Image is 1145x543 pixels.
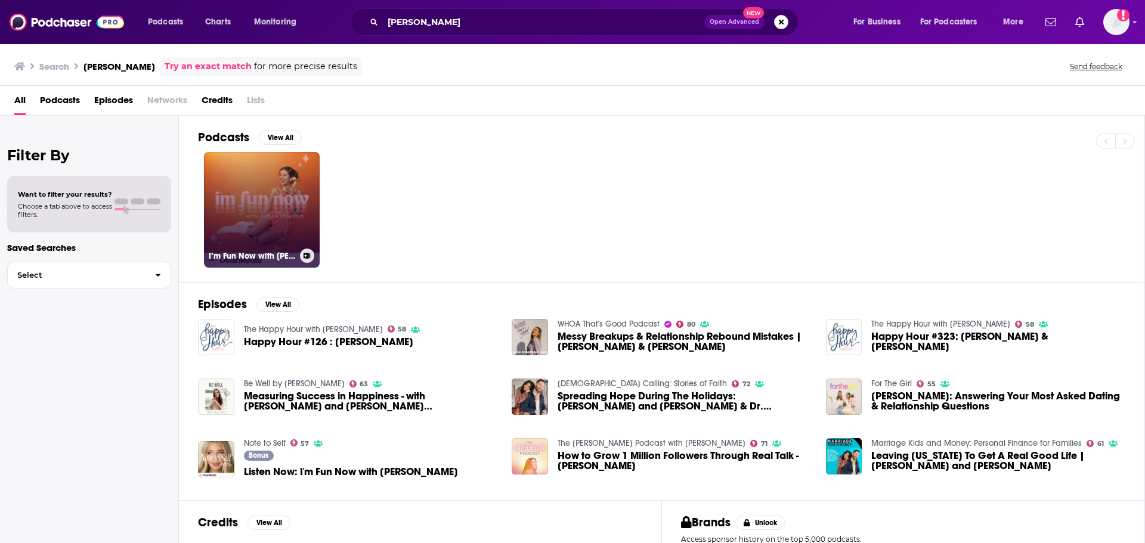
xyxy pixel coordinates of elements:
[558,451,812,471] a: How to Grow 1 Million Followers Through Real Talk - Sazan Hendrix
[7,242,171,253] p: Saved Searches
[244,324,383,334] a: The Happy Hour with Jamie Ivey
[383,13,704,32] input: Search podcasts, credits, & more...
[917,380,936,387] a: 55
[148,14,183,30] span: Podcasts
[14,91,26,115] span: All
[198,130,302,145] a: PodcastsView All
[927,381,936,387] span: 55
[512,438,548,474] img: How to Grow 1 Million Followers Through Real Talk - Sazan Hendrix
[826,319,862,355] img: Happy Hour #323: Stevie & Sazan Hendrix
[140,13,199,32] button: open menu
[244,467,458,477] span: Listen Now: I'm Fun Now with [PERSON_NAME]
[244,467,458,477] a: Listen Now: I'm Fun Now with Sazan Hendrix
[349,380,369,387] a: 63
[1015,321,1034,328] a: 58
[826,378,862,415] img: Sazan Hendrix: Answering Your Most Asked Dating & Relationship Questions
[681,515,731,530] h2: Brands
[1066,61,1126,72] button: Send feedback
[244,378,345,389] a: Be Well by Kelly Leveque
[732,380,750,387] a: 72
[912,13,995,32] button: open menu
[198,378,234,415] img: Measuring Success in Happiness - with Stevie and Sazan Hendrix #FabulousFriends
[254,60,357,73] span: for more precise results
[871,331,1125,352] a: Happy Hour #323: Stevie & Sazan Hendrix
[247,91,265,115] span: Lists
[198,297,299,312] a: EpisodesView All
[871,331,1125,352] span: Happy Hour #323: [PERSON_NAME] & [PERSON_NAME]
[205,14,231,30] span: Charts
[361,8,810,36] div: Search podcasts, credits, & more...
[18,190,112,198] span: Want to filter your results?
[871,378,912,389] a: For The Girl
[750,440,768,447] a: 71
[147,91,187,115] span: Networks
[558,438,745,448] a: The Cathy Heller Podcast with Cathy Heller
[710,19,759,25] span: Open Advanced
[360,381,368,387] span: 63
[18,202,112,219] span: Choose a tab above to access filters.
[558,391,812,411] a: Spreading Hope During The Holidays: Stevie and Sazan Hendrix & Dr. Emily Smith
[398,327,406,332] span: 58
[244,337,413,347] span: Happy Hour #126 : [PERSON_NAME]
[1003,14,1023,30] span: More
[871,319,1010,329] a: The Happy Hour with Jamie Ivey
[558,391,812,411] span: Spreading Hope During The Holidays: [PERSON_NAME] and [PERSON_NAME] & Dr. [PERSON_NAME]
[83,61,155,72] h3: [PERSON_NAME]
[687,322,695,327] span: 80
[1103,9,1129,35] button: Show profile menu
[198,319,234,355] img: Happy Hour #126 : Sazan Hendrix
[94,91,133,115] a: Episodes
[204,152,320,268] a: I’m Fun Now with [PERSON_NAME]
[1070,12,1089,32] a: Show notifications dropdown
[259,131,302,145] button: View All
[871,451,1125,471] a: Leaving California To Get A Real Good Life | Sazan Hendrix and Stevie Hendrix
[256,297,299,312] button: View All
[558,331,812,352] a: Messy Breakups & Relationship Rebound Mistakes | Sadie Robertson Huff & Sazan Hendrix
[871,391,1125,411] span: [PERSON_NAME]: Answering Your Most Asked Dating & Relationship Questions
[845,13,915,32] button: open menu
[7,147,171,164] h2: Filter By
[254,14,296,30] span: Monitoring
[826,438,862,474] img: Leaving California To Get A Real Good Life | Sazan Hendrix and Stevie Hendrix
[761,441,768,446] span: 71
[247,516,290,530] button: View All
[244,391,498,411] a: Measuring Success in Happiness - with Stevie and Sazan Hendrix #FabulousFriends
[7,262,171,288] button: Select
[209,251,295,261] h3: I’m Fun Now with [PERSON_NAME]
[197,13,238,32] a: Charts
[1103,9,1129,35] img: User Profile
[512,319,548,355] img: Messy Breakups & Relationship Rebound Mistakes | Sadie Robertson Huff & Sazan Hendrix
[512,378,548,415] a: Spreading Hope During The Holidays: Stevie and Sazan Hendrix & Dr. Emily Smith
[871,438,1082,448] a: Marriage Kids and Money: Personal Finance for Families
[1117,9,1129,21] svg: Add a profile image
[244,438,286,448] a: Note to Self
[39,61,69,72] h3: Search
[1041,12,1061,32] a: Show notifications dropdown
[244,337,413,347] a: Happy Hour #126 : Sazan Hendrix
[198,515,238,530] h2: Credits
[301,441,309,446] span: 57
[40,91,80,115] span: Podcasts
[676,321,695,328] a: 80
[202,91,233,115] a: Credits
[920,14,977,30] span: For Podcasters
[246,13,312,32] button: open menu
[558,378,727,389] a: Jesus Calling: Stories of Faith
[1103,9,1129,35] span: Logged in as Ashley_Beenen
[558,331,812,352] span: Messy Breakups & Relationship Rebound Mistakes | [PERSON_NAME] & [PERSON_NAME]
[871,451,1125,471] span: Leaving [US_STATE] To Get A Real Good Life | [PERSON_NAME] and [PERSON_NAME]
[743,7,765,18] span: New
[10,11,124,33] img: Podchaser - Follow, Share and Rate Podcasts
[198,130,249,145] h2: Podcasts
[198,441,234,477] img: Listen Now: I'm Fun Now with Sazan Hendrix
[388,325,407,333] a: 58
[742,381,750,387] span: 72
[558,319,660,329] a: WHOA That's Good Podcast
